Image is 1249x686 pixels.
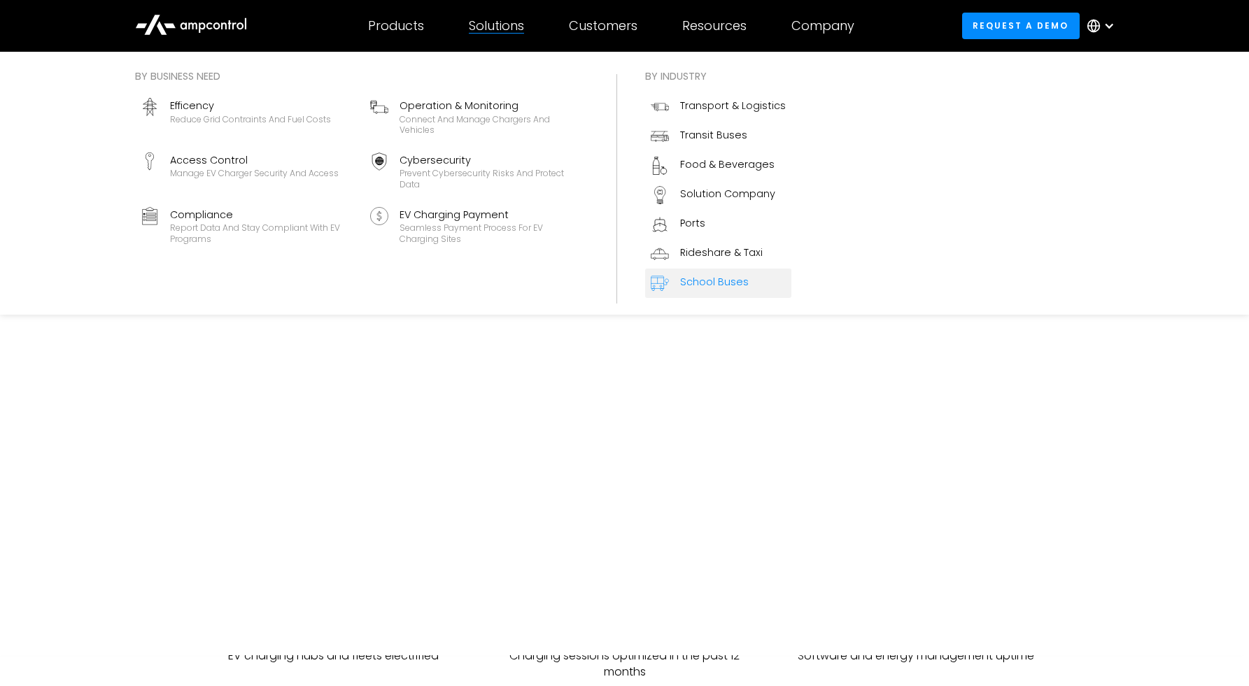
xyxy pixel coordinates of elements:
[791,18,854,34] div: Company
[170,168,339,179] div: Manage EV charger security and access
[170,114,331,125] div: Reduce grid contraints and fuel costs
[365,92,588,141] a: Operation & MonitoringConnect and manage chargers and vehicles
[645,180,791,210] a: Solution Company
[400,222,583,244] div: Seamless Payment Process for EV Charging Sites
[569,18,637,34] div: Customers
[680,245,763,260] div: Rideshare & Taxi
[400,98,583,113] div: Operation & Monitoring
[682,18,747,34] div: Resources
[170,98,331,113] div: Efficency
[170,152,339,168] div: Access Control
[962,13,1080,38] a: Request a demo
[400,168,583,190] div: Prevent cybersecurity risks and protect data
[135,92,359,141] a: EfficencyReduce grid contraints and fuel costs
[365,147,588,196] a: CybersecurityPrevent cybersecurity risks and protect data
[400,152,583,168] div: Cybersecurity
[645,239,791,269] a: Rideshare & Taxi
[645,122,791,151] a: Transit Buses
[368,18,424,34] div: Products
[645,151,791,180] a: Food & Beverages
[170,222,353,244] div: Report data and stay compliant with EV programs
[645,210,791,239] a: Ports
[645,69,791,84] div: By industry
[365,201,588,250] a: EV Charging PaymentSeamless Payment Process for EV Charging Sites
[645,92,791,122] a: Transport & Logistics
[469,18,524,34] div: Solutions
[228,648,439,664] p: EV charging hubs and fleets electrified
[400,114,583,136] div: Connect and manage chargers and vehicles
[645,269,791,298] a: School Buses
[135,69,588,84] div: By business need
[680,274,749,290] div: School Buses
[135,147,359,196] a: Access ControlManage EV charger security and access
[400,207,583,222] div: EV Charging Payment
[135,201,359,250] a: ComplianceReport data and stay compliant with EV programs
[680,186,775,201] div: Solution Company
[680,215,705,231] div: Ports
[680,127,747,143] div: Transit Buses
[798,648,1034,664] p: Software and energy management uptime
[680,157,775,172] div: Food & Beverages
[680,98,786,113] div: Transport & Logistics
[170,207,353,222] div: Compliance
[491,648,759,680] p: Charging sessions optimized in the past 12 months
